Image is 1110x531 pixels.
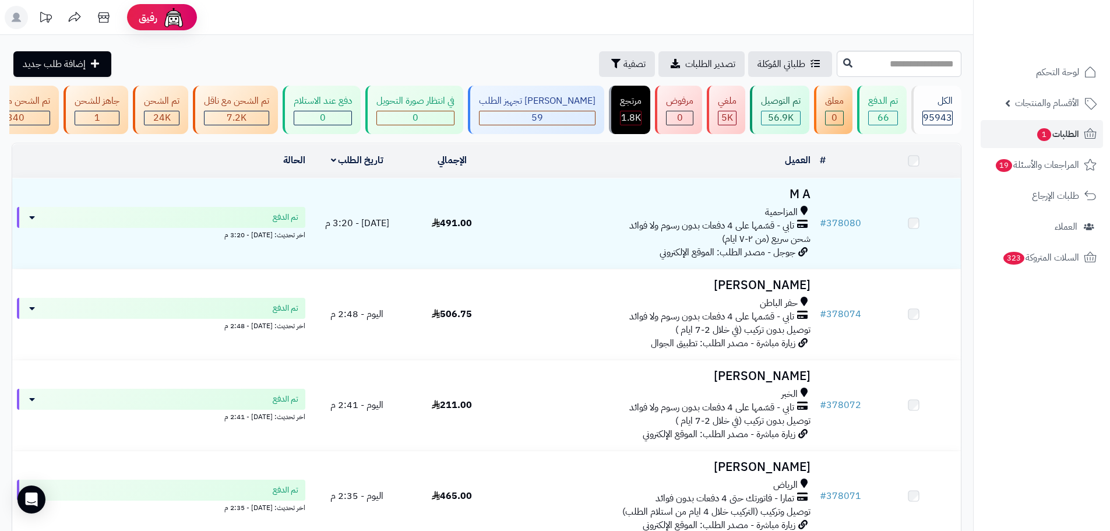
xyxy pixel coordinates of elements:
span: زيارة مباشرة - مصدر الطلب: الموقع الإلكتروني [643,427,795,441]
span: تم الدفع [273,484,298,496]
div: اخر تحديث: [DATE] - 2:35 م [17,501,305,513]
div: 0 [377,111,454,125]
div: Open Intercom Messenger [17,486,45,514]
div: 4992 [718,111,736,125]
div: 7222 [205,111,269,125]
span: اليوم - 2:48 م [330,307,383,321]
span: تصدير الطلبات [685,57,735,71]
a: معلق 0 [812,86,855,134]
div: معلق [825,94,844,108]
span: # [820,216,826,230]
span: 211.00 [432,398,472,412]
a: #378080 [820,216,861,230]
a: طلبات الإرجاع [981,182,1103,210]
div: في انتظار صورة التحويل [376,94,454,108]
a: #378072 [820,398,861,412]
a: تم الدفع 66 [855,86,909,134]
div: اخر تحديث: [DATE] - 2:48 م [17,319,305,331]
span: جوجل - مصدر الطلب: الموقع الإلكتروني [660,245,795,259]
span: الرياض [773,479,798,492]
a: تم الشحن مع ناقل 7.2K [191,86,280,134]
button: تصفية [599,51,655,77]
span: الأقسام والمنتجات [1015,95,1079,111]
span: 323 [1003,252,1025,265]
span: تم الدفع [273,393,298,405]
span: توصيل وتركيب (التركيب خلال 4 ايام من استلام الطلب) [622,505,811,519]
span: توصيل بدون تركيب (في خلال 2-7 ايام ) [675,323,811,337]
a: #378071 [820,489,861,503]
div: تم التوصيل [761,94,801,108]
span: تابي - قسّمها على 4 دفعات بدون رسوم ولا فوائد [629,219,794,233]
div: اخر تحديث: [DATE] - 3:20 م [17,228,305,240]
span: شحن سريع (من ٢-٧ ايام) [722,232,811,246]
div: 0 [294,111,351,125]
a: تم التوصيل 56.9K [748,86,812,134]
span: إضافة طلب جديد [23,57,86,71]
div: 59 [480,111,595,125]
a: مرفوض 0 [653,86,704,134]
div: 24037 [145,111,179,125]
div: 66 [869,111,897,125]
span: توصيل بدون تركيب (في خلال 2-7 ايام ) [675,414,811,428]
a: العميل [785,153,811,167]
div: مرفوض [666,94,693,108]
span: 19 [996,159,1012,172]
span: # [820,398,826,412]
span: 1 [1037,128,1051,141]
a: تحديثات المنصة [31,6,60,32]
a: ملغي 5K [704,86,748,134]
span: تابي - قسّمها على 4 دفعات بدون رسوم ولا فوائد [629,401,794,414]
div: مرتجع [620,94,642,108]
span: 59 [531,111,543,125]
a: الكل95943 [909,86,964,134]
span: 0 [413,111,418,125]
h3: [PERSON_NAME] [504,279,811,292]
div: اخر تحديث: [DATE] - 2:41 م [17,410,305,422]
div: 56884 [762,111,800,125]
span: [DATE] - 3:20 م [325,216,389,230]
span: الخبر [781,388,798,401]
a: مرتجع 1.8K [607,86,653,134]
a: الحالة [283,153,305,167]
span: # [820,489,826,503]
a: #378074 [820,307,861,321]
span: السلات المتروكة [1002,249,1079,266]
span: 5K [721,111,733,125]
span: زيارة مباشرة - مصدر الطلب: تطبيق الجوال [651,336,795,350]
span: حفر الباطن [760,297,798,310]
div: [PERSON_NAME] تجهيز الطلب [479,94,595,108]
span: تم الدفع [273,303,298,314]
span: تم الدفع [273,212,298,223]
span: تصفية [623,57,646,71]
span: 95943 [923,111,952,125]
span: العملاء [1055,219,1077,235]
a: الطلبات1 [981,120,1103,148]
a: دفع عند الاستلام 0 [280,86,363,134]
div: تم الدفع [868,94,898,108]
img: logo-2.png [1031,29,1099,53]
span: 340 [7,111,24,125]
div: 0 [826,111,843,125]
div: 0 [667,111,693,125]
span: اليوم - 2:35 م [330,489,383,503]
a: جاهز للشحن 1 [61,86,131,134]
span: طلبات الإرجاع [1032,188,1079,204]
span: 0 [320,111,326,125]
span: 1.8K [621,111,641,125]
div: 1 [75,111,119,125]
a: [PERSON_NAME] تجهيز الطلب 59 [466,86,607,134]
a: تاريخ الطلب [331,153,384,167]
a: إضافة طلب جديد [13,51,111,77]
a: تصدير الطلبات [658,51,745,77]
div: ملغي [718,94,737,108]
span: 0 [677,111,683,125]
span: طلباتي المُوكلة [757,57,805,71]
span: لوحة التحكم [1036,64,1079,80]
span: تابي - قسّمها على 4 دفعات بدون رسوم ولا فوائد [629,310,794,323]
span: 24K [153,111,171,125]
h3: [PERSON_NAME] [504,460,811,474]
span: رفيق [139,10,157,24]
span: 491.00 [432,216,472,230]
span: المراجعات والأسئلة [995,157,1079,173]
span: 56.9K [768,111,794,125]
